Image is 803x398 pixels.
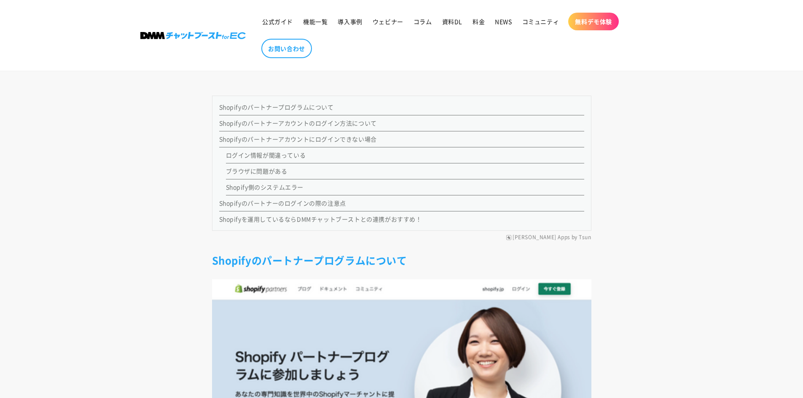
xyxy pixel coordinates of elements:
[140,32,246,39] img: 株式会社DMM Boost
[219,119,377,127] a: Shopifyのパートナーアカウントのログイン方法について
[333,13,367,30] a: 導入事例
[268,45,305,52] span: お問い合わせ
[473,18,485,25] span: 料金
[261,39,312,58] a: お問い合わせ
[506,235,511,240] img: RuffRuff Apps
[226,151,306,159] a: ログイン情報が間違っている
[262,18,293,25] span: 公式ガイド
[572,234,577,241] span: by
[568,13,619,30] a: 無料デモ体験
[212,254,591,267] h2: Shopifyのパートナープログラムについて
[579,234,591,241] a: Tsun
[495,18,512,25] span: NEWS
[338,18,362,25] span: 導入事例
[226,183,304,191] a: Shopify側のシステムエラー
[467,13,490,30] a: 料金
[368,13,408,30] a: ウェビナー
[303,18,328,25] span: 機能一覧
[517,13,564,30] a: コミュニティ
[513,234,570,241] a: [PERSON_NAME] Apps
[414,18,432,25] span: コラム
[257,13,298,30] a: 公式ガイド
[437,13,467,30] a: 資料DL
[298,13,333,30] a: 機能一覧
[442,18,462,25] span: 資料DL
[219,135,377,143] a: Shopifyのパートナーアカウントにログインできない場合
[575,18,612,25] span: 無料デモ体験
[219,215,422,223] a: Shopifyを運用しているならDMMチャットブーストとの連携がおすすめ！
[219,199,346,207] a: Shopifyのパートナーのログインの際の注意点
[226,167,287,175] a: ブラウザに問題がある
[490,13,517,30] a: NEWS
[373,18,403,25] span: ウェビナー
[522,18,559,25] span: コミュニティ
[219,103,334,111] a: Shopifyのパートナープログラムについて
[408,13,437,30] a: コラム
